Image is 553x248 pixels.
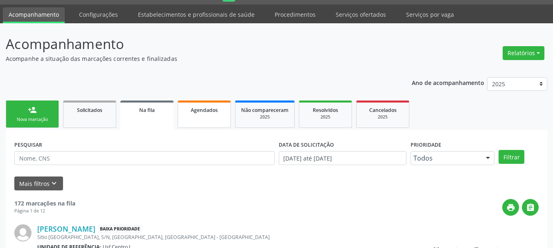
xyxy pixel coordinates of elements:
[139,107,155,114] span: Na fila
[241,114,289,120] div: 2025
[269,7,321,22] a: Procedimentos
[313,107,338,114] span: Resolvidos
[37,234,416,241] div: Sitio [GEOGRAPHIC_DATA], S/N, [GEOGRAPHIC_DATA], [GEOGRAPHIC_DATA] - [GEOGRAPHIC_DATA]
[369,107,397,114] span: Cancelados
[241,107,289,114] span: Não compareceram
[279,139,334,151] label: DATA DE SOLICITAÇÃO
[411,139,441,151] label: Prioridade
[28,105,37,114] div: person_add
[503,46,544,60] button: Relatórios
[132,7,260,22] a: Estabelecimentos e profissionais de saúde
[279,151,407,165] input: Selecione um intervalo
[14,208,75,214] div: Página 1 de 12
[6,54,385,63] p: Acompanhe a situação das marcações correntes e finalizadas
[191,107,218,114] span: Agendados
[12,116,53,123] div: Nova marcação
[14,177,63,191] button: Mais filtroskeyboard_arrow_down
[14,199,75,207] strong: 172 marcações na fila
[50,179,59,188] i: keyboard_arrow_down
[305,114,346,120] div: 2025
[413,154,478,162] span: Todos
[499,150,524,164] button: Filtrar
[14,224,32,241] img: img
[330,7,392,22] a: Serviços ofertados
[14,139,42,151] label: PESQUISAR
[506,203,515,212] i: print
[400,7,460,22] a: Serviços por vaga
[73,7,124,22] a: Configurações
[522,199,539,216] button: 
[3,7,65,23] a: Acompanhamento
[6,34,385,54] p: Acompanhamento
[502,199,519,216] button: print
[14,151,275,165] input: Nome, CNS
[77,107,102,114] span: Solicitados
[37,224,95,233] a: [PERSON_NAME]
[98,225,142,233] span: Baixa Prioridade
[526,203,535,212] i: 
[412,77,484,87] p: Ano de acompanhamento
[362,114,403,120] div: 2025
